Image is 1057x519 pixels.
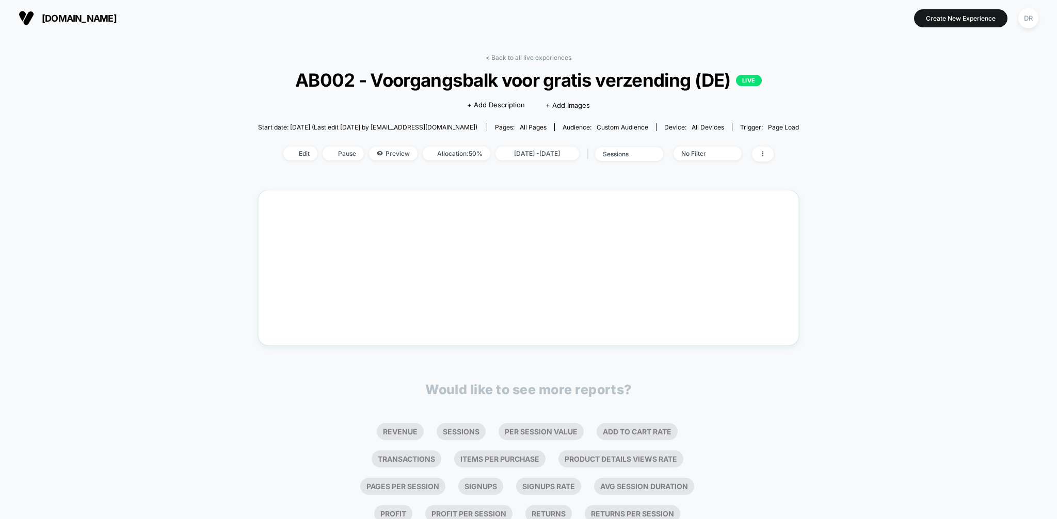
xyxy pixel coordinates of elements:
li: Transactions [372,450,441,467]
div: DR [1018,8,1038,28]
span: Allocation: 50% [423,147,490,160]
span: [DOMAIN_NAME] [42,13,117,24]
span: | [584,147,595,161]
li: Sessions [437,423,486,440]
div: Audience: [563,123,648,131]
span: Device: [656,123,732,131]
span: Edit [283,147,317,160]
button: [DOMAIN_NAME] [15,10,120,26]
div: Pages: [495,123,547,131]
span: Pause [323,147,364,160]
div: Trigger: [740,123,799,131]
li: Pages Per Session [360,478,445,495]
span: Start date: [DATE] (Last edit [DATE] by [EMAIL_ADDRESS][DOMAIN_NAME]) [258,123,477,131]
li: Add To Cart Rate [597,423,678,440]
li: Revenue [377,423,424,440]
p: LIVE [736,75,762,86]
span: Preview [369,147,418,160]
div: No Filter [681,150,723,157]
span: + Add Description [467,100,525,110]
button: DR [1015,8,1042,29]
li: Avg Session Duration [594,478,694,495]
img: Visually logo [19,10,34,26]
span: Page Load [768,123,799,131]
span: + Add Images [546,101,590,109]
li: Signups Rate [516,478,581,495]
li: Items Per Purchase [454,450,546,467]
span: all pages [520,123,547,131]
span: Custom Audience [597,123,648,131]
a: < Back to all live experiences [486,54,571,61]
li: Product Details Views Rate [558,450,683,467]
div: sessions [603,150,644,158]
span: [DATE] - [DATE] [495,147,579,160]
span: AB002 - Voorgangsbalk voor gratis verzending (DE) [285,69,772,91]
button: Create New Experience [914,9,1007,27]
span: all devices [692,123,724,131]
li: Per Session Value [499,423,584,440]
p: Would like to see more reports? [425,382,632,397]
li: Signups [458,478,503,495]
